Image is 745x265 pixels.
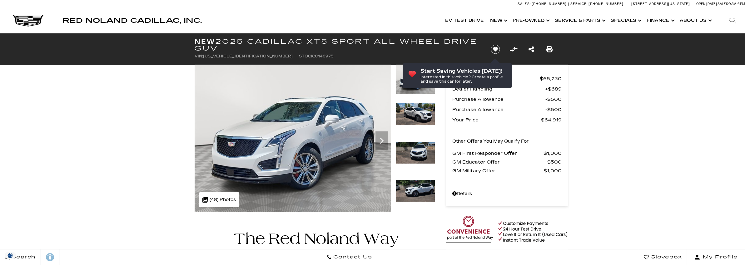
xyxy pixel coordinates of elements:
[203,54,293,58] span: [US_VEHICLE_IDENTIFICATION_NUMBER]
[452,149,562,158] a: GM First Responder Offer $1,000
[195,65,391,212] img: New 2025 Crystal White Tricoat Cadillac Sport image 1
[452,115,562,124] a: Your Price $64,919
[195,54,203,58] span: VIN:
[552,8,608,33] a: Service & Parts
[452,85,545,93] span: Dealer Handling
[729,2,745,6] span: 9 AM-6 PM
[568,2,625,6] a: Service: [PHONE_NUMBER]
[195,38,215,45] strong: New
[452,166,544,175] span: GM Military Offer
[452,158,547,166] span: GM Educator Offer
[700,253,738,262] span: My Profile
[529,45,534,54] a: Share this New 2025 Cadillac XT5 Sport All Wheel Drive SUV
[532,2,567,6] span: [PHONE_NUMBER]
[452,95,562,104] a: Purchase Allowance $500
[589,2,623,6] span: [PHONE_NUMBER]
[544,166,562,175] span: $1,000
[396,65,435,94] img: New 2025 Crystal White Tricoat Cadillac Sport image 1
[570,2,588,6] span: Service:
[375,131,388,150] div: Next
[545,105,562,114] span: $500
[489,44,502,54] button: Save vehicle
[10,253,36,262] span: Search
[544,149,562,158] span: $1,000
[518,2,568,6] a: Sales: [PHONE_NUMBER]
[452,115,541,124] span: Your Price
[546,45,553,54] a: Print this New 2025 Cadillac XT5 Sport All Wheel Drive SUV
[608,8,643,33] a: Specials
[332,253,372,262] span: Contact Us
[315,54,334,58] span: C146975
[195,38,480,52] h1: 2025 Cadillac XT5 Sport All Wheel Drive SUV
[396,141,435,164] img: New 2025 Crystal White Tricoat Cadillac Sport image 3
[62,17,202,24] a: Red Noland Cadillac, Inc.
[322,249,377,265] a: Contact Us
[452,95,545,104] span: Purchase Allowance
[509,45,518,54] button: Compare vehicle
[12,15,44,27] img: Cadillac Dark Logo with Cadillac White Text
[545,95,562,104] span: $500
[545,85,562,93] span: $689
[452,166,562,175] a: GM Military Offer $1,000
[452,137,529,146] p: Other Offers You May Qualify For
[3,252,17,259] section: Click to Open Cookie Consent Modal
[718,2,729,6] span: Sales:
[452,105,545,114] span: Purchase Allowance
[643,8,677,33] a: Finance
[487,8,509,33] a: New
[696,2,717,6] span: Open [DATE]
[541,115,562,124] span: $64,919
[299,54,315,58] span: Stock:
[199,192,239,207] div: (48) Photos
[396,103,435,125] img: New 2025 Crystal White Tricoat Cadillac Sport image 2
[3,252,17,259] img: Opt-Out Icon
[677,8,714,33] a: About Us
[631,2,690,6] a: [STREET_ADDRESS][US_STATE]
[509,8,552,33] a: Pre-Owned
[452,85,562,93] a: Dealer Handling $689
[547,158,562,166] span: $500
[452,105,562,114] a: Purchase Allowance $500
[687,249,745,265] button: Open user profile menu
[452,189,562,198] a: Details
[396,180,435,202] img: New 2025 Crystal White Tricoat Cadillac Sport image 4
[452,74,540,83] span: MSRP
[518,2,531,6] span: Sales:
[639,249,687,265] a: Glovebox
[540,74,562,83] span: $65,230
[452,158,562,166] a: GM Educator Offer $500
[452,74,562,83] a: MSRP $65,230
[649,253,682,262] span: Glovebox
[442,8,487,33] a: EV Test Drive
[452,149,544,158] span: GM First Responder Offer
